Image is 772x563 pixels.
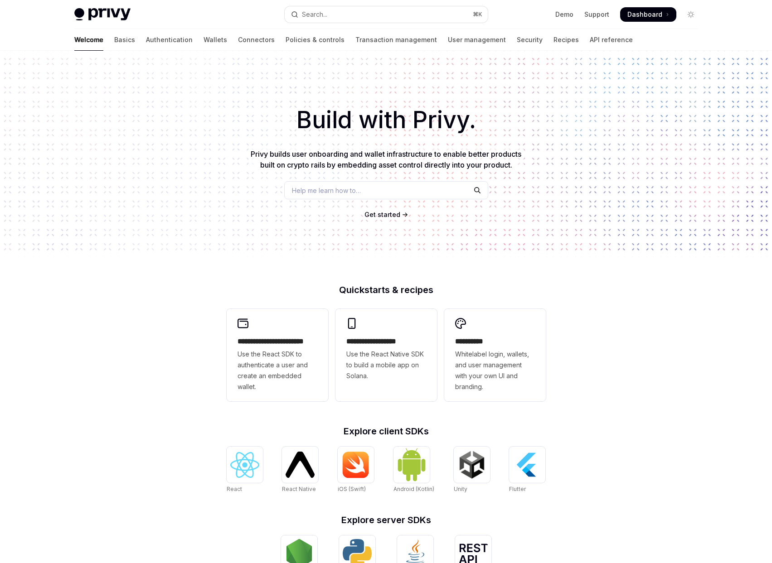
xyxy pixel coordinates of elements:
img: Unity [457,450,486,479]
a: Welcome [74,29,103,51]
a: Connectors [238,29,275,51]
span: Privy builds user onboarding and wallet infrastructure to enable better products built on crypto ... [251,149,521,169]
img: iOS (Swift) [341,451,370,478]
a: iOS (Swift)iOS (Swift) [338,447,374,494]
a: React NativeReact Native [282,447,318,494]
a: Transaction management [355,29,437,51]
img: Android (Kotlin) [397,448,426,481]
button: Toggle dark mode [684,7,698,22]
h2: Quickstarts & recipes [227,285,546,294]
span: Use the React Native SDK to build a mobile app on Solana. [346,349,426,381]
h2: Explore client SDKs [227,427,546,436]
span: Unity [454,486,467,492]
a: Demo [555,10,573,19]
span: ⌘ K [473,11,482,18]
span: Use the React SDK to authenticate a user and create an embedded wallet. [238,349,317,392]
a: Wallets [204,29,227,51]
a: Basics [114,29,135,51]
a: Security [517,29,543,51]
span: Get started [364,211,400,218]
a: Dashboard [620,7,676,22]
span: React [227,486,242,492]
span: Whitelabel login, wallets, and user management with your own UI and branding. [455,349,535,392]
span: iOS (Swift) [338,486,366,492]
span: Android (Kotlin) [393,486,434,492]
a: **** *****Whitelabel login, wallets, and user management with your own UI and branding. [444,309,546,401]
img: React [230,452,259,478]
img: light logo [74,8,131,21]
a: Get started [364,210,400,219]
a: Authentication [146,29,193,51]
span: React Native [282,486,316,492]
a: API reference [590,29,633,51]
span: Flutter [509,486,526,492]
a: Policies & controls [286,29,345,51]
img: Flutter [513,450,542,479]
a: Support [584,10,609,19]
div: Search... [302,9,327,20]
span: Dashboard [627,10,662,19]
a: Recipes [554,29,579,51]
a: User management [448,29,506,51]
a: UnityUnity [454,447,490,494]
span: Help me learn how to… [292,186,361,195]
img: React Native [286,452,315,477]
button: Open search [285,6,488,23]
a: **** **** **** ***Use the React Native SDK to build a mobile app on Solana. [335,309,437,401]
a: ReactReact [227,447,263,494]
a: Android (Kotlin)Android (Kotlin) [393,447,434,494]
a: FlutterFlutter [509,447,545,494]
h2: Explore server SDKs [227,515,546,525]
h1: Build with Privy. [15,102,757,138]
